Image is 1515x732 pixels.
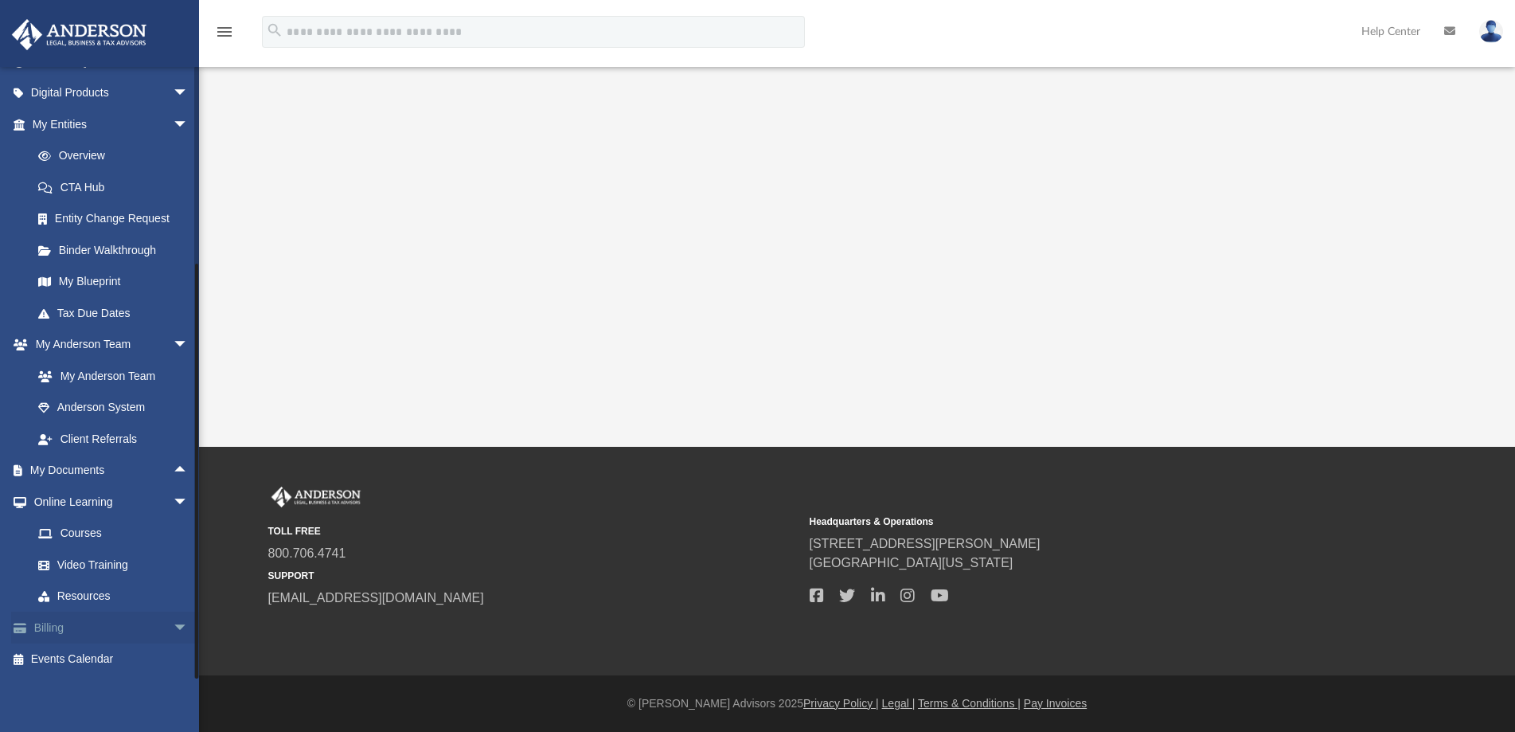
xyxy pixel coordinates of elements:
a: Entity Change Request [22,203,213,235]
a: [EMAIL_ADDRESS][DOMAIN_NAME] [268,591,484,605]
span: arrow_drop_down [173,612,205,644]
a: Terms & Conditions | [918,697,1021,710]
a: My Entitiesarrow_drop_down [11,108,213,140]
a: My Blueprint [22,266,205,298]
a: Pay Invoices [1024,697,1087,710]
small: TOLL FREE [268,524,798,538]
a: Tax Due Dates [22,297,213,329]
a: [STREET_ADDRESS][PERSON_NAME] [810,537,1041,550]
a: Client Referrals [22,423,205,455]
span: arrow_drop_down [173,77,205,110]
span: arrow_drop_down [173,486,205,519]
a: Overview [22,140,213,172]
a: Legal | [882,697,916,710]
i: search [266,22,283,39]
a: My Anderson Team [22,360,197,392]
a: Digital Productsarrow_drop_down [11,77,213,109]
a: Privacy Policy | [803,697,879,710]
a: Video Training [22,549,197,581]
a: Events Calendar [11,644,213,675]
a: My Anderson Teamarrow_drop_down [11,329,205,361]
img: Anderson Advisors Platinum Portal [268,487,364,507]
span: arrow_drop_down [173,108,205,141]
span: arrow_drop_up [173,455,205,487]
span: arrow_drop_down [173,329,205,362]
a: CTA Hub [22,171,213,203]
img: Anderson Advisors Platinum Portal [7,19,151,50]
img: User Pic [1479,20,1503,43]
a: Billingarrow_drop_down [11,612,213,644]
a: 800.706.4741 [268,546,346,560]
a: My Documentsarrow_drop_up [11,455,205,487]
a: Binder Walkthrough [22,234,213,266]
a: Anderson System [22,392,205,424]
a: Resources [22,581,205,613]
a: Courses [22,518,205,550]
i: menu [215,22,234,41]
a: Online Learningarrow_drop_down [11,486,205,518]
small: SUPPORT [268,569,798,583]
small: Headquarters & Operations [810,515,1340,529]
div: © [PERSON_NAME] Advisors 2025 [199,695,1515,712]
a: [GEOGRAPHIC_DATA][US_STATE] [810,556,1013,570]
a: menu [215,30,234,41]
